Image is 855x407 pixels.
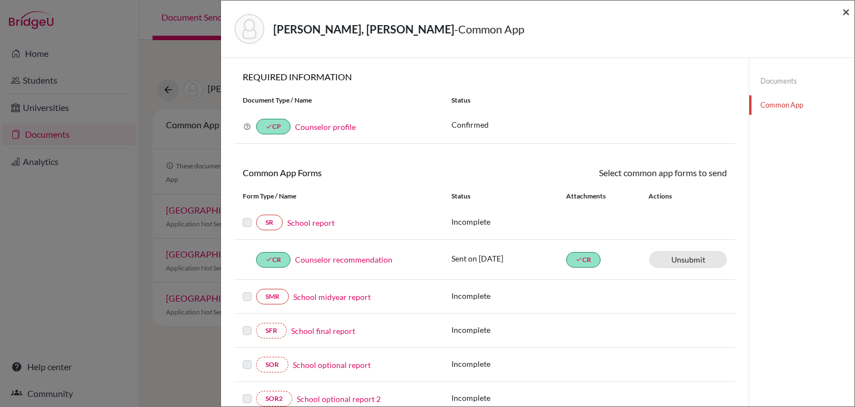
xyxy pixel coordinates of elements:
[234,71,735,82] h6: REQUIRED INFORMATION
[649,251,727,268] a: Unsubmit
[566,252,601,268] a: doneCR
[256,323,287,338] a: SFR
[451,119,727,130] p: Confirmed
[451,191,566,201] div: Status
[256,289,289,304] a: SMR
[842,3,850,20] span: ×
[234,167,485,178] h6: Common App Forms
[749,95,854,115] a: Common App
[443,95,735,105] div: Status
[295,122,356,132] a: Counselor profile
[273,22,454,36] strong: [PERSON_NAME], [PERSON_NAME]
[291,325,355,337] a: School final report
[295,254,392,265] a: Counselor recommendation
[256,252,291,268] a: doneCR
[234,191,443,201] div: Form Type / Name
[293,359,371,371] a: School optional report
[566,191,635,201] div: Attachments
[293,291,371,303] a: School midyear report
[454,22,524,36] span: - Common App
[266,256,272,263] i: done
[485,166,735,180] div: Select common app forms to send
[451,392,566,404] p: Incomplete
[842,5,850,18] button: Close
[451,358,566,370] p: Incomplete
[256,391,292,406] a: SOR2
[451,216,566,227] p: Incomplete
[451,324,566,336] p: Incomplete
[635,191,704,201] div: Actions
[287,217,335,229] a: School report
[576,256,582,263] i: done
[451,290,566,302] p: Incomplete
[451,253,566,264] p: Sent on [DATE]
[266,123,272,130] i: done
[256,119,291,134] a: doneCP
[256,215,283,230] a: SR
[256,357,288,372] a: SOR
[234,95,443,105] div: Document Type / Name
[297,393,381,405] a: School optional report 2
[749,71,854,91] a: Documents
